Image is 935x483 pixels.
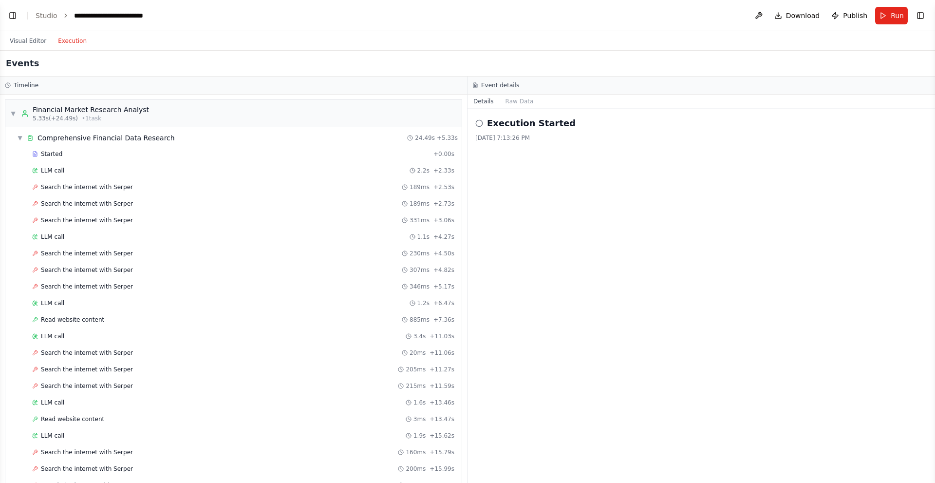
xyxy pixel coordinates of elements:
[430,349,454,357] span: + 11.06s
[433,183,454,191] span: + 2.53s
[41,432,64,440] span: LLM call
[433,233,454,241] span: + 4.27s
[410,349,426,357] span: 20ms
[406,448,426,456] span: 160ms
[437,134,458,142] span: + 5.33s
[430,382,454,390] span: + 11.59s
[827,7,871,24] button: Publish
[41,150,62,158] span: Started
[430,432,454,440] span: + 15.62s
[433,150,454,158] span: + 0.00s
[41,200,133,208] span: Search the internet with Serper
[433,316,454,324] span: + 7.36s
[410,216,430,224] span: 331ms
[33,115,78,122] span: 5.33s (+24.49s)
[413,415,426,423] span: 3ms
[41,167,64,174] span: LLM call
[430,332,454,340] span: + 11.03s
[500,95,540,108] button: Raw Data
[406,382,426,390] span: 215ms
[41,349,133,357] span: Search the internet with Serper
[413,399,426,406] span: 1.6s
[41,415,104,423] span: Read website content
[14,81,38,89] h3: Timeline
[10,110,16,117] span: ▼
[417,167,430,174] span: 2.2s
[6,57,39,70] h2: Events
[433,299,454,307] span: + 6.47s
[433,283,454,290] span: + 5.17s
[410,266,430,274] span: 307ms
[433,167,454,174] span: + 2.33s
[430,415,454,423] span: + 13.47s
[4,35,52,47] button: Visual Editor
[41,399,64,406] span: LLM call
[41,183,133,191] span: Search the internet with Serper
[406,366,426,373] span: 205ms
[417,233,430,241] span: 1.1s
[467,95,500,108] button: Details
[41,382,133,390] span: Search the internet with Serper
[41,448,133,456] span: Search the internet with Serper
[52,35,93,47] button: Execution
[430,465,454,473] span: + 15.99s
[410,316,430,324] span: 885ms
[430,399,454,406] span: + 13.46s
[875,7,908,24] button: Run
[406,465,426,473] span: 200ms
[41,266,133,274] span: Search the internet with Serper
[433,266,454,274] span: + 4.82s
[410,200,430,208] span: 189ms
[41,366,133,373] span: Search the internet with Serper
[413,432,426,440] span: 1.9s
[433,250,454,257] span: + 4.50s
[41,316,104,324] span: Read website content
[487,116,576,130] h2: Execution Started
[82,115,101,122] span: • 1 task
[41,250,133,257] span: Search the internet with Serper
[415,134,435,142] span: 24.49s
[786,11,820,20] span: Download
[410,250,430,257] span: 230ms
[41,216,133,224] span: Search the internet with Serper
[410,283,430,290] span: 346ms
[891,11,904,20] span: Run
[41,283,133,290] span: Search the internet with Serper
[843,11,867,20] span: Publish
[41,465,133,473] span: Search the internet with Serper
[430,366,454,373] span: + 11.27s
[433,200,454,208] span: + 2.73s
[914,9,927,22] button: Show right sidebar
[33,105,149,115] div: Financial Market Research Analyst
[41,233,64,241] span: LLM call
[417,299,430,307] span: 1.2s
[770,7,824,24] button: Download
[41,299,64,307] span: LLM call
[413,332,426,340] span: 3.4s
[41,332,64,340] span: LLM call
[6,9,19,22] button: Show left sidebar
[36,11,143,20] nav: breadcrumb
[481,81,519,89] h3: Event details
[17,134,23,142] span: ▼
[36,12,57,19] a: Studio
[430,448,454,456] span: + 15.79s
[37,133,175,143] div: Comprehensive Financial Data Research
[433,216,454,224] span: + 3.06s
[410,183,430,191] span: 189ms
[475,134,927,142] div: [DATE] 7:13:26 PM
